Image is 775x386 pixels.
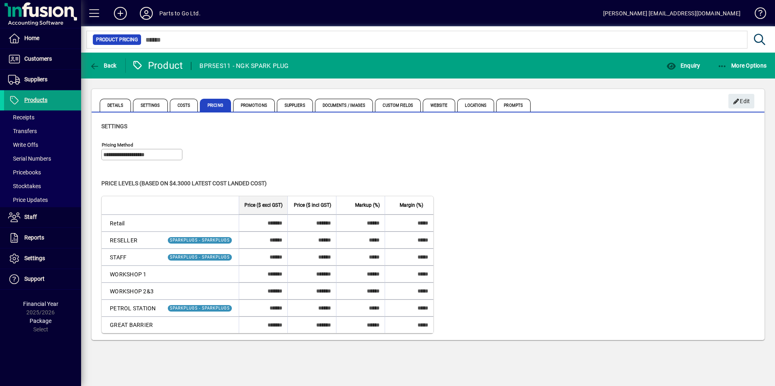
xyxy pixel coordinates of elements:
span: Package [30,318,51,324]
span: Write Offs [8,142,38,148]
span: Locations [457,99,494,112]
td: WORKSHOP 1 [102,265,161,282]
span: Custom Fields [375,99,420,112]
span: Pricebooks [8,169,41,176]
span: Product Pricing [96,36,138,44]
td: GREAT BARRIER [102,316,161,333]
span: Staff [24,214,37,220]
span: Settings [133,99,168,112]
td: WORKSHOP 2&3 [102,282,161,299]
span: Price ($ excl GST) [244,201,283,210]
td: RESELLER [102,231,161,248]
span: More Options [717,62,767,69]
a: Knowledge Base [749,2,765,28]
span: Suppliers [277,99,313,112]
span: Home [24,35,39,41]
a: Price Updates [4,193,81,207]
div: BPR5ES11 - NGK SPARK PLUG [199,59,289,72]
span: Financial Year [23,301,58,307]
a: Support [4,269,81,289]
span: SPARKPLUGS - SPARKPLUGS [170,255,230,259]
div: [PERSON_NAME] [EMAIL_ADDRESS][DOMAIN_NAME] [603,7,741,20]
span: Price Updates [8,197,48,203]
div: Parts to Go Ltd. [159,7,201,20]
span: Markup (%) [355,201,380,210]
a: Transfers [4,124,81,138]
span: Price ($ incl GST) [294,201,331,210]
span: Enquiry [666,62,700,69]
button: Profile [133,6,159,21]
span: Settings [24,255,45,261]
a: Stocktakes [4,179,81,193]
span: Settings [101,123,127,129]
span: SPARKPLUGS - SPARKPLUGS [170,238,230,242]
button: Enquiry [664,58,702,73]
app-page-header-button: Back [81,58,126,73]
a: Home [4,28,81,49]
span: Promotions [233,99,275,112]
a: Settings [4,248,81,269]
button: Edit [728,94,754,108]
span: Receipts [8,114,34,121]
span: Documents / Images [315,99,373,112]
button: Add [107,6,133,21]
span: Prompts [496,99,531,112]
a: Write Offs [4,138,81,152]
mat-label: Pricing method [102,142,133,148]
span: SPARKPLUGS - SPARKPLUGS [170,306,230,310]
span: Details [100,99,131,112]
a: Suppliers [4,70,81,90]
button: Back [88,58,119,73]
span: Margin (%) [400,201,423,210]
span: Products [24,97,47,103]
div: Product [132,59,183,72]
span: Back [90,62,117,69]
span: Suppliers [24,76,47,83]
span: Reports [24,234,44,241]
a: Customers [4,49,81,69]
span: Customers [24,55,52,62]
span: Transfers [8,128,37,134]
a: Serial Numbers [4,152,81,165]
td: PETROL STATION [102,299,161,316]
a: Pricebooks [4,165,81,179]
span: Serial Numbers [8,155,51,162]
span: Website [423,99,456,112]
a: Receipts [4,110,81,124]
a: Staff [4,207,81,227]
span: Costs [170,99,198,112]
span: Pricing [200,99,231,112]
span: Stocktakes [8,183,41,189]
span: Edit [733,95,750,108]
span: Support [24,276,45,282]
td: STAFF [102,248,161,265]
button: More Options [715,58,769,73]
td: Retail [102,214,161,231]
span: Price levels (based on $4.3000 Latest cost landed cost) [101,180,267,187]
a: Reports [4,228,81,248]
